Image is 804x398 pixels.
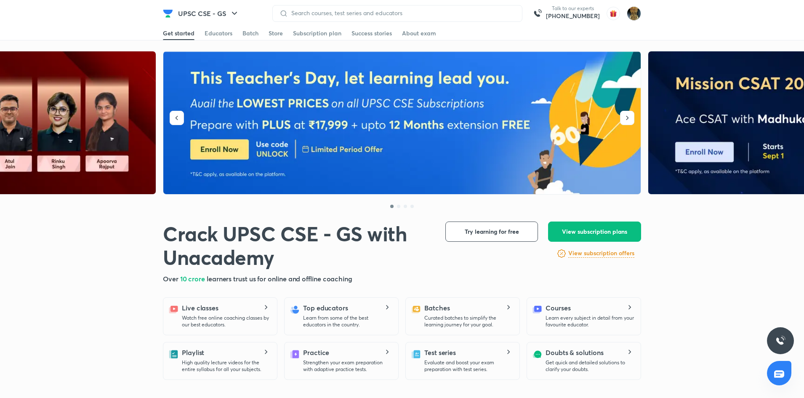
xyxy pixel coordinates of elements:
[562,227,627,236] span: View subscription plans
[163,222,432,269] h1: Crack UPSC CSE - GS with Unacademy
[568,248,634,259] a: View subscription offers
[182,315,270,328] p: Watch free online coaching classes by our best educators.
[465,227,519,236] span: Try learning for free
[180,274,207,283] span: 10 crore
[163,29,194,37] div: Get started
[775,336,785,346] img: ttu
[424,303,450,313] h5: Batches
[303,347,329,358] h5: Practice
[546,359,634,373] p: Get quick and detailed solutions to clarify your doubts.
[627,6,641,21] img: LOVEPREET Gharu
[607,7,620,20] img: avatar
[402,29,436,37] div: About exam
[163,27,194,40] a: Get started
[269,27,283,40] a: Store
[529,5,546,22] img: call-us
[445,222,538,242] button: Try learning for free
[205,27,232,40] a: Educators
[288,10,515,16] input: Search courses, test series and educators
[173,5,245,22] button: UPSC CSE - GS
[207,274,352,283] span: learners trust us for online and offline coaching
[293,27,341,40] a: Subscription plan
[303,315,391,328] p: Learn from some of the best educators in the country.
[242,29,258,37] div: Batch
[424,315,513,328] p: Curated batches to simplify the learning journey for your goal.
[182,347,204,358] h5: Playlist
[303,303,348,313] h5: Top educators
[205,29,232,37] div: Educators
[269,29,283,37] div: Store
[424,359,513,373] p: Evaluate and boost your exam preparation with test series.
[351,27,392,40] a: Success stories
[546,303,570,313] h5: Courses
[163,8,173,19] img: Company Logo
[546,5,600,12] p: Talk to our experts
[293,29,341,37] div: Subscription plan
[242,27,258,40] a: Batch
[546,347,604,358] h5: Doubts & solutions
[182,359,270,373] p: High quality lecture videos for the entire syllabus for all your subjects.
[402,27,436,40] a: About exam
[546,315,634,328] p: Learn every subject in detail from your favourite educator.
[568,249,634,258] h6: View subscription offers
[303,359,391,373] p: Strengthen your exam preparation with adaptive practice tests.
[424,347,456,358] h5: Test series
[351,29,392,37] div: Success stories
[182,303,218,313] h5: Live classes
[546,12,600,20] a: [PHONE_NUMBER]
[548,222,641,242] button: View subscription plans
[163,274,180,283] span: Over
